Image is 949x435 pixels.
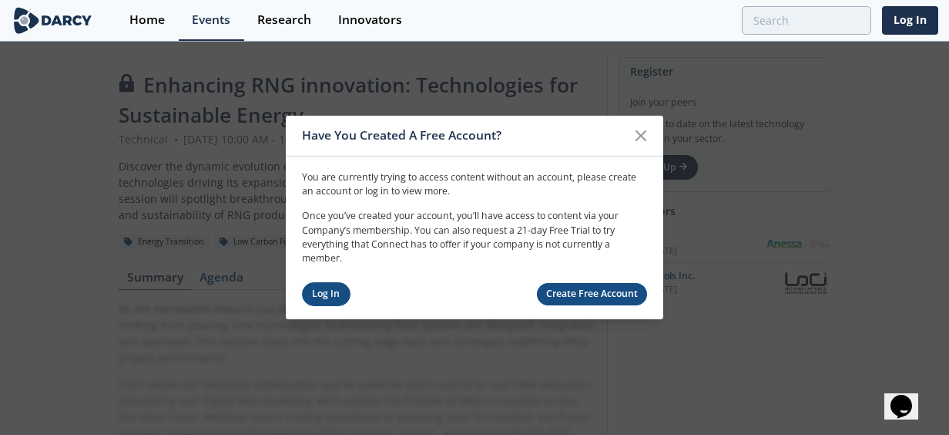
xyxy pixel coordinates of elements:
div: Have You Created A Free Account? [302,121,626,150]
div: Innovators [338,14,402,26]
a: Log In [302,282,350,306]
p: You are currently trying to access content without an account, please create an account or log in... [302,170,647,198]
iframe: chat widget [884,373,934,420]
input: Advanced Search [742,6,871,35]
a: Log In [882,6,938,35]
div: Home [129,14,165,26]
p: Once you’ve created your account, you’ll have access to content via your Company’s membership. Yo... [302,209,647,266]
a: Create Free Account [537,283,648,305]
div: Events [192,14,230,26]
div: Research [257,14,311,26]
img: logo-wide.svg [11,7,95,34]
